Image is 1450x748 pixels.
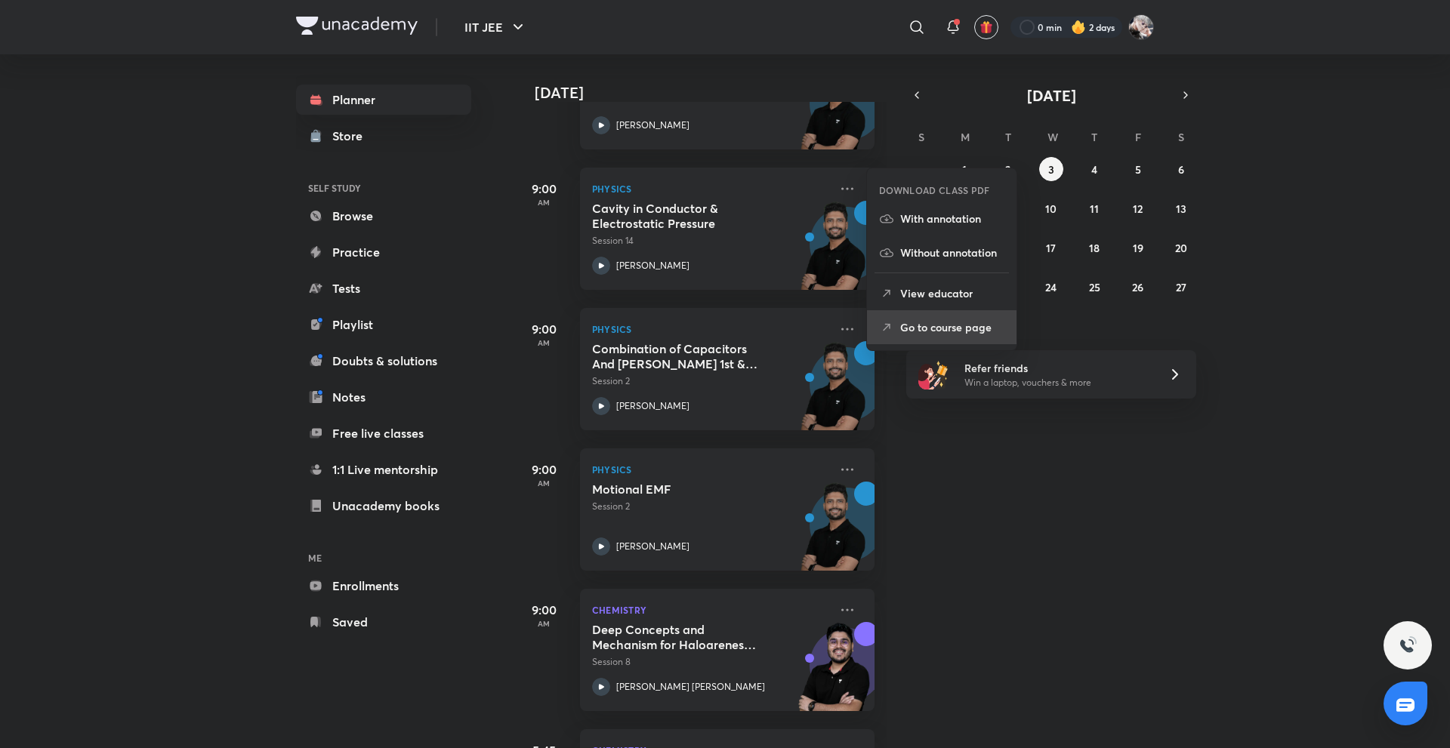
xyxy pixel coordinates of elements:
[592,601,829,619] p: Chemistry
[927,85,1175,106] button: [DATE]
[1135,130,1141,144] abbr: Friday
[1005,162,1010,177] abbr: September 2, 2025
[296,309,471,340] a: Playlist
[296,418,471,448] a: Free live classes
[1091,130,1097,144] abbr: Thursday
[900,285,1004,301] p: View educator
[996,157,1020,181] button: September 2, 2025
[1126,196,1150,220] button: September 12, 2025
[964,376,1150,389] p: Win a laptop, vouchers & more
[1027,85,1076,106] span: [DATE]
[296,17,418,38] a: Company Logo
[1089,280,1100,294] abbr: September 25, 2025
[952,157,976,181] button: September 1, 2025
[1039,157,1063,181] button: September 3, 2025
[296,454,471,485] a: 1:1 Live mentorship
[616,540,690,553] p: [PERSON_NAME]
[791,341,875,445] img: unacademy
[592,374,829,388] p: Session 2
[514,479,574,488] p: AM
[1135,162,1141,177] abbr: September 5, 2025
[1126,157,1150,181] button: September 5, 2025
[296,571,471,601] a: Enrollments
[514,338,574,347] p: AM
[1082,275,1106,299] button: September 25, 2025
[1169,235,1193,260] button: September 20, 2025
[1039,275,1063,299] button: September 24, 2025
[1132,280,1143,294] abbr: September 26, 2025
[1048,162,1054,177] abbr: September 3, 2025
[514,180,574,198] h5: 9:00
[296,175,471,201] h6: SELF STUDY
[592,500,829,513] p: Session 2
[1176,202,1186,216] abbr: September 13, 2025
[879,183,990,197] h6: DOWNLOAD CLASS PDF
[616,399,690,413] p: [PERSON_NAME]
[961,130,970,144] abbr: Monday
[974,15,998,39] button: avatar
[592,482,780,497] h5: Motional EMF
[1046,241,1056,255] abbr: September 17, 2025
[616,680,765,694] p: [PERSON_NAME] [PERSON_NAME]
[296,201,471,231] a: Browse
[1128,14,1154,40] img: Navin Raj
[1045,202,1057,216] abbr: September 10, 2025
[1126,275,1150,299] button: September 26, 2025
[1176,280,1186,294] abbr: September 27, 2025
[900,319,1004,335] p: Go to course page
[1005,130,1011,144] abbr: Tuesday
[592,655,829,669] p: Session 8
[296,121,471,151] a: Store
[332,127,372,145] div: Store
[918,359,949,389] img: referral
[1090,202,1099,216] abbr: September 11, 2025
[1169,275,1193,299] button: September 27, 2025
[1082,196,1106,220] button: September 11, 2025
[791,622,875,726] img: unacademy
[296,273,471,303] a: Tests
[1399,636,1417,654] img: ttu
[1133,202,1143,216] abbr: September 12, 2025
[296,382,471,412] a: Notes
[1169,157,1193,181] button: September 6, 2025
[1047,130,1058,144] abbr: Wednesday
[455,12,536,42] button: IIT JEE
[1175,241,1187,255] abbr: September 20, 2025
[296,17,418,35] img: Company Logo
[592,180,829,198] p: Physics
[514,619,574,628] p: AM
[514,198,574,207] p: AM
[964,360,1150,376] h6: Refer friends
[296,346,471,376] a: Doubts & solutions
[514,601,574,619] h5: 9:00
[1178,130,1184,144] abbr: Saturday
[514,320,574,338] h5: 9:00
[1091,162,1097,177] abbr: September 4, 2025
[296,85,471,115] a: Planner
[1126,235,1150,260] button: September 19, 2025
[1039,196,1063,220] button: September 10, 2025
[592,341,780,371] h5: Combination of Capacitors And Kirchhoff's 1st & 2nd Law
[791,60,875,165] img: unacademy
[592,460,829,479] p: Physics
[296,237,471,267] a: Practice
[592,320,829,338] p: Physics
[918,130,924,144] abbr: Sunday
[592,201,780,231] h5: Cavity in Conductor & Electrostatic Pressure
[1133,241,1143,255] abbr: September 19, 2025
[296,607,471,637] a: Saved
[980,20,993,34] img: avatar
[1045,280,1057,294] abbr: September 24, 2025
[1082,157,1106,181] button: September 4, 2025
[1169,196,1193,220] button: September 13, 2025
[592,234,829,248] p: Session 14
[900,211,1004,226] p: With annotation
[296,545,471,571] h6: ME
[592,622,780,652] h5: Deep Concepts and Mechanism for Haloarenes including CPs and N-Rxns including PYQs flavored Probs
[1178,162,1184,177] abbr: September 6, 2025
[1082,235,1106,260] button: September 18, 2025
[1089,241,1100,255] abbr: September 18, 2025
[791,482,875,586] img: unacademy
[962,162,967,177] abbr: September 1, 2025
[791,201,875,305] img: unacademy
